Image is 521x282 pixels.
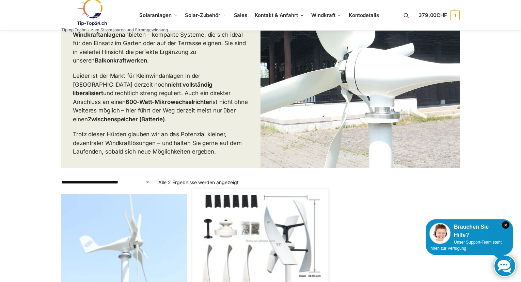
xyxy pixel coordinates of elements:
p: Tiptop Technik zum Stromsparen und Stromgewinnung [61,28,168,32]
span: Sales [234,12,248,18]
select: Shop-Reihenfolge [61,179,150,186]
i: Schließen [502,221,509,229]
p: Trotz dieser Hürden glauben wir an das Potenzial kleiner, dezentraler Windkraftlösungen – und hal... [73,130,249,156]
strong: Balkonkraftwerken [95,57,147,64]
span: Unser Support-Team steht Ihnen zur Verfügung [429,240,502,251]
strong: 600-Watt-Mikrowechselrichter [126,99,211,105]
img: Customer service [429,223,451,244]
span: Kontakt & Anfahrt [255,12,298,18]
a: 379,00CHF 1 [419,5,460,25]
strong: Zwischenspeicher (Batterie) [88,116,165,123]
span: 379,00 [419,12,447,18]
strong: kleine Windkraftanlagen [73,22,224,38]
div: Brauchen Sie Hilfe? [429,223,509,239]
span: Solar-Zubehör [185,12,220,18]
p: Auf unserer Seite werden wir künftig ausgewählte anbieten – kompakte Systeme, die sich ideal für ... [73,22,249,65]
span: Solaranlagen [139,12,172,18]
span: 1 [450,11,460,20]
span: Kontodetails [349,12,379,18]
span: Windkraft [311,12,335,18]
p: Alle 2 Ergebnisse werden angezeigt [158,179,239,186]
span: CHF [437,12,447,18]
p: Leider ist der Markt für Kleinwindanlagen in der [GEOGRAPHIC_DATA] derzeit noch und rechtlich str... [73,72,249,124]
